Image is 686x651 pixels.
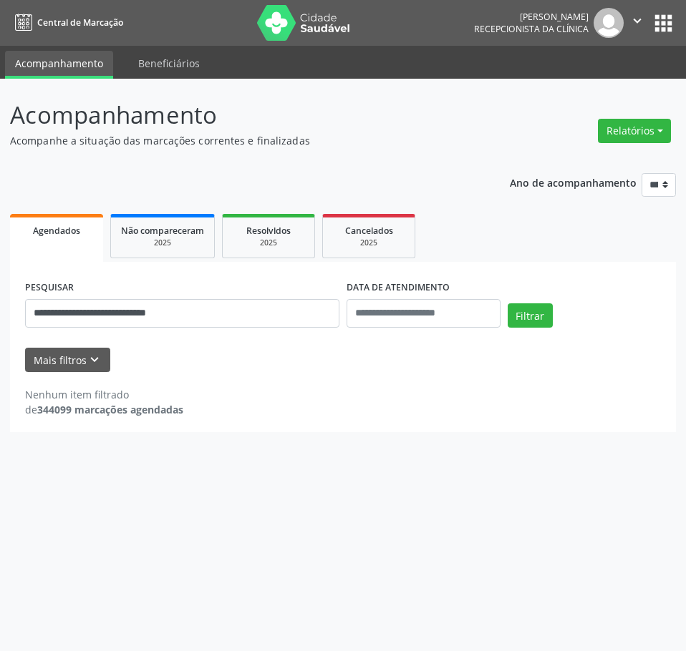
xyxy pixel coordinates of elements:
a: Beneficiários [128,51,210,76]
button: apps [651,11,676,36]
button: Filtrar [508,303,553,328]
span: Central de Marcação [37,16,123,29]
div: 2025 [121,238,204,248]
button: Relatórios [598,119,671,143]
a: Acompanhamento [5,51,113,79]
img: img [594,8,624,38]
p: Ano de acompanhamento [510,173,637,191]
button: Mais filtroskeyboard_arrow_down [25,348,110,373]
span: Agendados [33,225,80,237]
div: 2025 [233,238,304,248]
div: de [25,402,183,417]
span: Recepcionista da clínica [474,23,589,35]
span: Resolvidos [246,225,291,237]
span: Cancelados [345,225,393,237]
i: keyboard_arrow_down [87,352,102,368]
i:  [629,13,645,29]
a: Central de Marcação [10,11,123,34]
div: 2025 [333,238,405,248]
button:  [624,8,651,38]
label: PESQUISAR [25,277,74,299]
strong: 344099 marcações agendadas [37,403,183,416]
p: Acompanhe a situação das marcações correntes e finalizadas [10,133,476,148]
p: Acompanhamento [10,97,476,133]
div: [PERSON_NAME] [474,11,589,23]
div: Nenhum item filtrado [25,387,183,402]
span: Não compareceram [121,225,204,237]
label: DATA DE ATENDIMENTO [347,277,450,299]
